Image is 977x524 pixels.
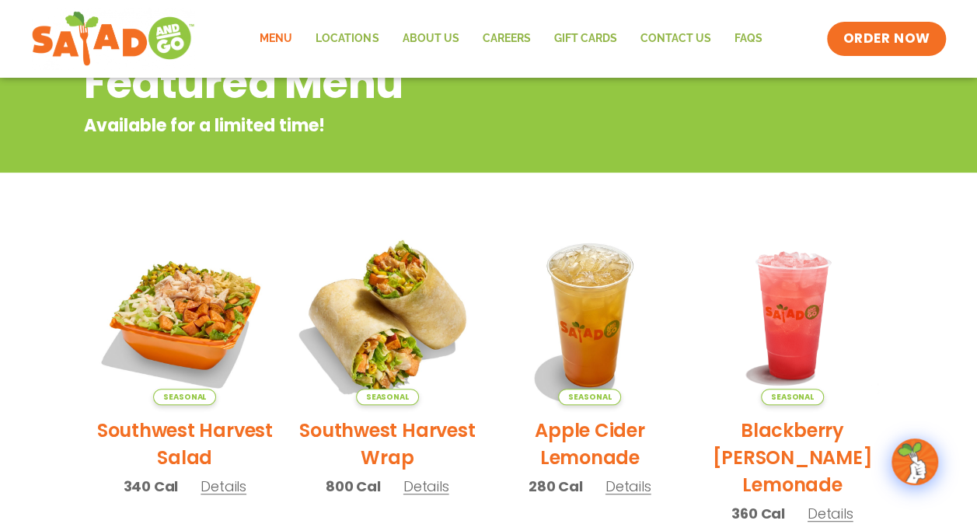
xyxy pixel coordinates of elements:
a: About Us [390,21,470,57]
h2: Apple Cider Lemonade [501,417,680,471]
img: Product photo for Southwest Harvest Salad [96,225,275,405]
span: Details [201,477,246,496]
span: Seasonal [558,389,621,405]
a: Careers [470,21,542,57]
p: Available for a limited time! [84,113,769,138]
span: Details [605,477,651,496]
img: wpChatIcon [893,440,937,484]
span: 360 Cal [731,503,785,524]
span: Seasonal [761,389,824,405]
h2: Southwest Harvest Wrap [298,417,477,471]
a: ORDER NOW [827,22,945,56]
a: GIFT CARDS [542,21,628,57]
span: ORDER NOW [843,30,930,48]
h2: Southwest Harvest Salad [96,417,275,471]
img: Product photo for Blackberry Bramble Lemonade [703,225,882,405]
span: 280 Cal [529,476,583,497]
a: Locations [304,21,390,57]
img: new-SAG-logo-768×292 [31,8,195,70]
a: Contact Us [628,21,722,57]
img: Product photo for Apple Cider Lemonade [501,225,680,405]
span: Details [403,477,449,496]
img: Product photo for Southwest Harvest Wrap [282,210,493,421]
h2: Featured Menu [84,52,769,115]
a: FAQs [722,21,773,57]
span: 340 Cal [124,476,179,497]
span: Seasonal [153,389,216,405]
h2: Blackberry [PERSON_NAME] Lemonade [703,417,882,498]
nav: Menu [248,21,773,57]
a: Menu [248,21,304,57]
span: 800 Cal [326,476,381,497]
span: Seasonal [356,389,419,405]
span: Details [808,504,853,523]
